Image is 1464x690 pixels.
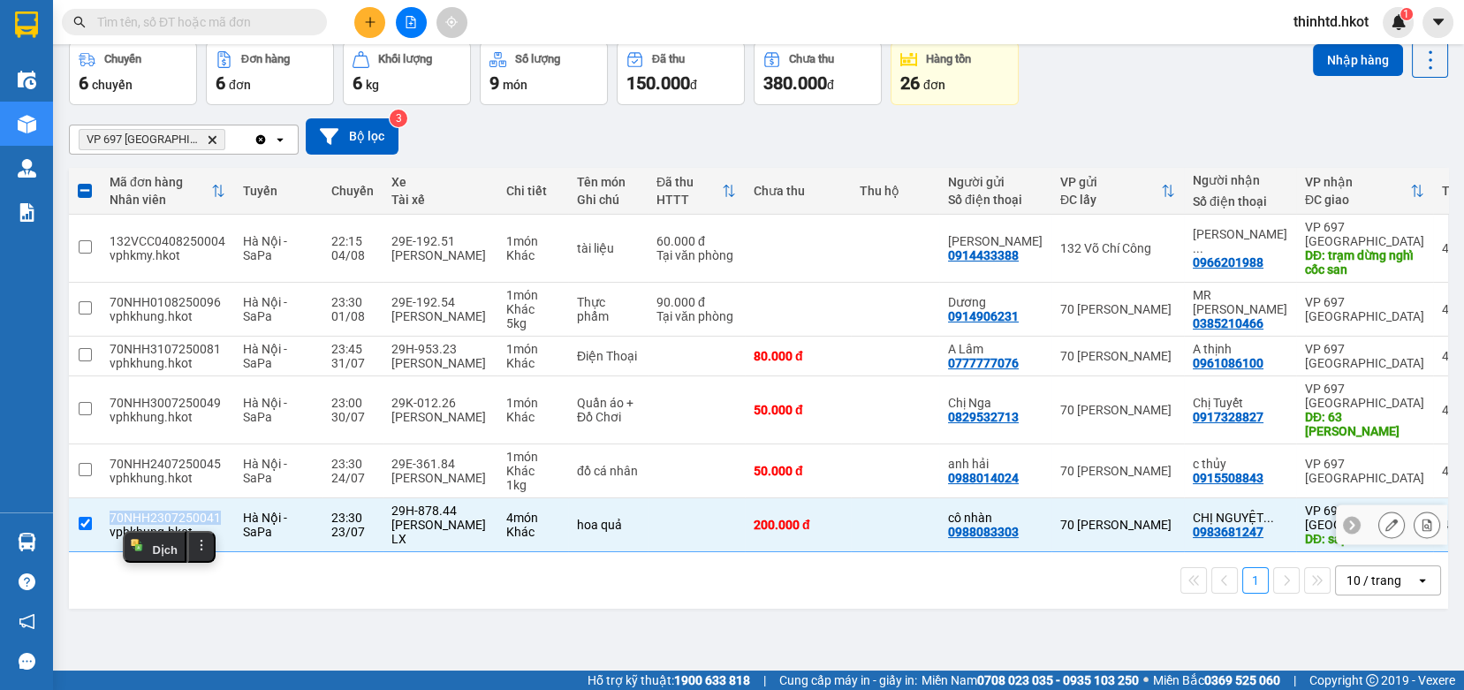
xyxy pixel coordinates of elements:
div: VP 697 [GEOGRAPHIC_DATA] [1305,342,1424,370]
div: 1 món [506,396,559,410]
div: 70NHH0108250096 [110,295,225,309]
span: Hà Nội - SaPa [243,457,287,485]
img: logo-vxr [15,11,38,38]
span: | [763,671,766,690]
div: Đơn hàng [241,53,290,65]
div: 70NHH2307250041 [110,511,225,525]
div: ĐC giao [1305,193,1410,207]
span: Miền Bắc [1153,671,1280,690]
div: 1 món [506,234,559,248]
div: 23:30 [331,511,374,525]
div: Chuyến [104,53,141,65]
th: Toggle SortBy [101,168,234,215]
div: 1 kg [506,478,559,492]
span: aim [445,16,458,28]
span: đơn [923,78,945,92]
div: 70NHH3107250081 [110,342,225,356]
span: message [19,653,35,670]
div: CHỊ NGUYỆT ANH [1193,511,1287,525]
div: Dương [948,295,1043,309]
span: 26 [900,72,920,94]
span: plus [364,16,376,28]
strong: 1900 633 818 [674,673,750,687]
div: Chưa thu [789,53,834,65]
span: Hỗ trợ kỹ thuật: [588,671,750,690]
div: VP 697 [GEOGRAPHIC_DATA] [1305,457,1424,485]
div: [PERSON_NAME] [391,309,489,323]
th: Toggle SortBy [1051,168,1184,215]
img: warehouse-icon [18,71,36,89]
div: tài liệu [577,241,639,255]
div: 70 [PERSON_NAME] [1060,464,1175,478]
span: đ [690,78,697,92]
div: Chi tiết [506,184,559,198]
span: Hà Nội - SaPa [243,342,287,370]
div: Tại văn phòng [656,248,736,262]
div: 22:15 [331,234,374,248]
div: [PERSON_NAME] LX [391,518,489,546]
div: 70 [PERSON_NAME] [1060,518,1175,532]
div: 0915508843 [1193,471,1263,485]
div: 1 món [506,342,559,356]
div: 70 [PERSON_NAME] [1060,302,1175,316]
div: Người gửi [948,175,1043,189]
div: 0914906231 [948,309,1019,323]
div: 0988083303 [948,525,1019,539]
div: Khác [506,302,559,316]
div: Hàng tồn [926,53,971,65]
span: Cung cấp máy in - giấy in: [779,671,917,690]
span: ⚪️ [1143,677,1149,684]
div: 01/08 [331,309,374,323]
div: Số lượng [515,53,560,65]
div: Thu hộ [860,184,930,198]
div: MR VĂN TIẾN [1193,288,1287,316]
div: A thịnh [1193,342,1287,356]
div: Mã đơn hàng [110,175,211,189]
button: file-add [396,7,427,38]
img: solution-icon [18,203,36,222]
th: Toggle SortBy [648,168,745,215]
div: 50.000 đ [754,403,842,417]
div: vphkhung.hkot [110,525,225,539]
div: vphkhung.hkot [110,356,225,370]
button: Khối lượng6kg [343,42,471,105]
img: warehouse-icon [18,115,36,133]
div: Tại văn phòng [656,309,736,323]
div: 0914433388 [948,248,1019,262]
div: 200.000 đ [754,518,842,532]
button: aim [436,7,467,38]
div: Phạm Diệu [948,234,1043,248]
img: warehouse-icon [18,533,36,551]
div: 24/07 [331,471,374,485]
div: 29E-361.84 [391,457,489,471]
input: Tìm tên, số ĐT hoặc mã đơn [97,12,306,32]
div: 23/07 [331,525,374,539]
div: 50.000 đ [754,464,842,478]
button: Chưa thu380.000đ [754,42,882,105]
div: Sửa đơn hàng [1378,512,1405,538]
span: 150.000 [626,72,690,94]
div: A Lâm [948,342,1043,356]
button: Đã thu150.000đ [617,42,745,105]
div: Khác [506,410,559,424]
div: 70NHH3007250049 [110,396,225,410]
button: Bộ lọc [306,118,398,155]
sup: 3 [390,110,407,127]
div: 5 kg [506,316,559,330]
div: vphkmy.hkot [110,248,225,262]
span: 6 [79,72,88,94]
button: caret-down [1422,7,1453,38]
span: thinhtd.hkot [1279,11,1383,33]
div: Thực phẩm [577,295,639,323]
div: 29H-953.23 [391,342,489,356]
span: Hà Nội - SaPa [243,511,287,539]
div: VP 697 [GEOGRAPHIC_DATA] [1305,382,1424,410]
button: Chuyến6chuyến [69,42,197,105]
svg: open [273,133,287,147]
div: DĐ: sapa [1305,532,1424,546]
div: Số điện thoại [948,193,1043,207]
div: Xe [391,175,489,189]
div: vphkhung.hkot [110,410,225,424]
div: c thủy [1193,457,1287,471]
div: 0777777076 [948,356,1019,370]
